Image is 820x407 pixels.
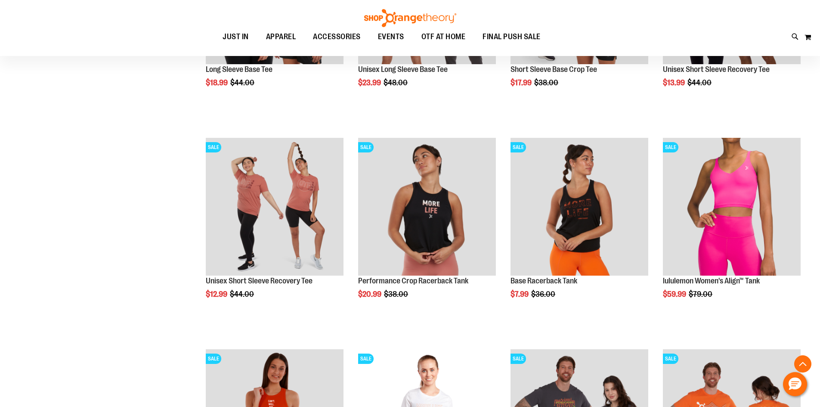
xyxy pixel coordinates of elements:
div: product [354,134,500,320]
span: $48.00 [384,78,409,87]
span: $7.99 [511,290,530,298]
span: APPAREL [266,27,296,47]
a: Short Sleeve Base Crop Tee [511,65,597,74]
span: FINAL PUSH SALE [483,27,541,47]
a: ACCESSORIES [304,27,369,47]
img: Product image for Unisex Short Sleeve Recovery Tee [206,138,343,276]
a: Unisex Short Sleeve Recovery Tee [206,277,313,285]
a: Long Sleeve Base Tee [206,65,272,74]
a: Product image for Performance Crop Racerback TankSALE [358,138,496,277]
a: lululemon Women's Align™ Tank [663,277,760,285]
div: product [659,134,805,320]
span: $18.99 [206,78,229,87]
a: EVENTS [369,27,413,47]
div: product [201,134,348,320]
span: JUST IN [223,27,249,47]
span: $23.99 [358,78,382,87]
a: Base Racerback Tank [511,277,577,285]
span: OTF AT HOME [421,27,466,47]
div: product [506,134,653,320]
img: Product image for Performance Crop Racerback Tank [358,138,496,276]
a: Product image for lululemon Womens Align TankSALE [663,138,801,277]
span: SALE [206,354,221,364]
span: $20.99 [358,290,383,298]
span: $12.99 [206,290,229,298]
span: $44.00 [230,78,256,87]
span: $17.99 [511,78,533,87]
a: OTF AT HOME [413,27,474,47]
img: Shop Orangetheory [363,9,458,27]
span: $38.00 [534,78,560,87]
span: $13.99 [663,78,686,87]
a: APPAREL [257,27,305,47]
span: $59.99 [663,290,687,298]
a: Unisex Long Sleeve Base Tee [358,65,448,74]
a: Unisex Short Sleeve Recovery Tee [663,65,770,74]
span: ACCESSORIES [313,27,361,47]
a: JUST IN [214,27,257,47]
img: Product image for lululemon Womens Align Tank [663,138,801,276]
span: $44.00 [687,78,713,87]
a: Performance Crop Racerback Tank [358,277,468,285]
button: Back To Top [794,355,811,373]
a: FINAL PUSH SALE [474,27,549,47]
a: Product image for Unisex Short Sleeve Recovery TeeSALE [206,138,343,277]
span: EVENTS [378,27,404,47]
span: $79.00 [689,290,714,298]
span: SALE [511,354,526,364]
span: $44.00 [230,290,255,298]
img: Product image for Base Racerback Tank [511,138,648,276]
span: SALE [663,142,678,152]
span: SALE [358,354,374,364]
button: Hello, have a question? Let’s chat. [783,372,807,396]
span: $36.00 [531,290,557,298]
span: SALE [663,354,678,364]
span: SALE [358,142,374,152]
span: SALE [206,142,221,152]
a: Product image for Base Racerback TankSALE [511,138,648,277]
span: $38.00 [384,290,409,298]
span: SALE [511,142,526,152]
